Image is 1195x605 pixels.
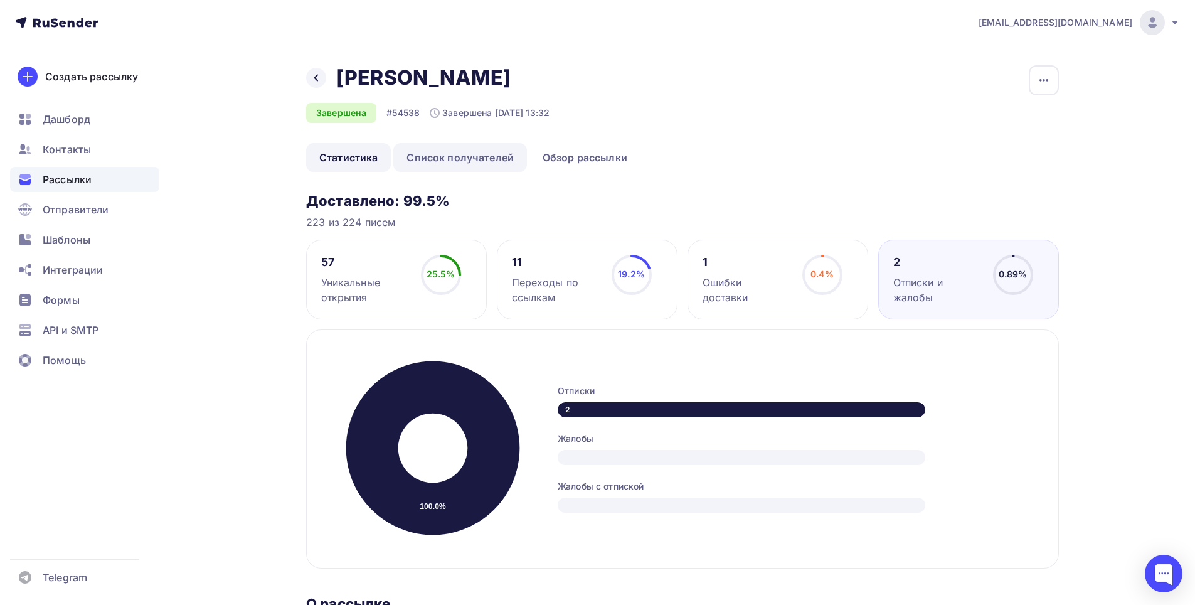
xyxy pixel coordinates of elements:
[512,255,600,270] div: 11
[979,10,1180,35] a: [EMAIL_ADDRESS][DOMAIN_NAME]
[430,107,550,119] div: Завершена [DATE] 13:32
[306,215,1059,230] div: 223 из 224 писем
[43,112,90,127] span: Дашборд
[10,137,159,162] a: Контакты
[306,103,376,123] div: Завершена
[321,275,410,305] div: Уникальные открытия
[558,402,925,417] div: 2
[306,192,1059,210] h3: Доставлено: 99.5%
[10,287,159,313] a: Формы
[810,269,834,279] span: 0.4%
[10,227,159,252] a: Шаблоны
[893,255,982,270] div: 2
[306,143,391,172] a: Статистика
[43,570,87,585] span: Telegram
[979,16,1132,29] span: [EMAIL_ADDRESS][DOMAIN_NAME]
[43,172,92,187] span: Рассылки
[43,353,86,368] span: Помощь
[43,262,103,277] span: Интеграции
[43,202,109,217] span: Отправители
[45,69,138,84] div: Создать рассылку
[512,275,600,305] div: Переходы по ссылкам
[321,255,410,270] div: 57
[43,232,90,247] span: Шаблоны
[10,107,159,132] a: Дашборд
[386,107,420,119] div: #54538
[427,269,455,279] span: 25.5%
[558,432,1033,445] div: Жалобы
[703,275,791,305] div: Ошибки доставки
[558,480,1033,493] div: Жалобы с отпиской
[10,197,159,222] a: Отправители
[393,143,527,172] a: Список получателей
[10,167,159,192] a: Рассылки
[529,143,640,172] a: Обзор рассылки
[703,255,791,270] div: 1
[43,142,91,157] span: Контакты
[43,323,98,338] span: API и SMTP
[558,385,1033,397] div: Отписки
[893,275,982,305] div: Отписки и жалобы
[43,292,80,308] span: Формы
[336,65,511,90] h2: [PERSON_NAME]
[618,269,645,279] span: 19.2%
[999,269,1028,279] span: 0.89%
